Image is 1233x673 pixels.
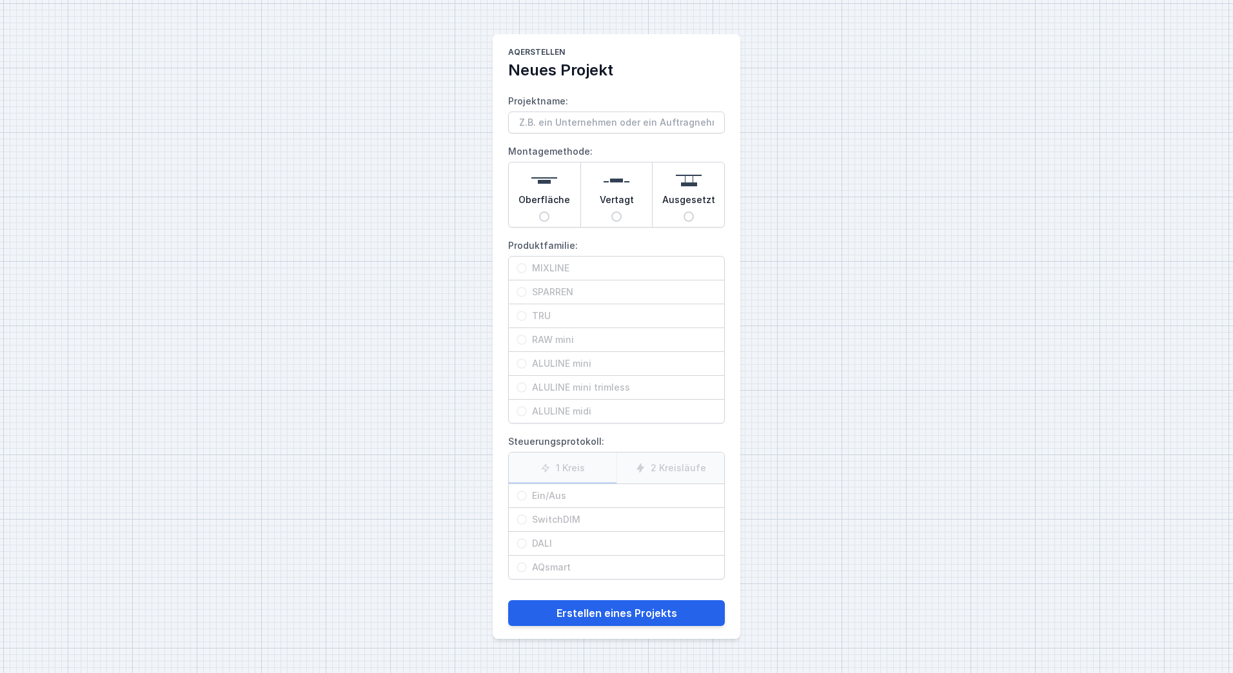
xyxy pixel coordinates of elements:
[508,112,725,133] input: Projektname:
[508,47,725,60] h1: AQerstellen
[662,193,715,211] span: Ausgesetzt
[508,95,568,106] font: Projektname:
[611,211,622,222] input: Vertagt
[684,211,694,222] input: Ausgesetzt
[508,436,604,447] font: Steuerungsprotokoll:
[539,211,549,222] input: Oberfläche
[676,168,702,193] img: suspended.svg
[518,193,570,211] span: Oberfläche
[508,600,725,626] button: Erstellen eines Projekts
[508,146,593,157] font: Montagemethode:
[604,168,629,193] img: recessed.svg
[531,168,557,193] img: surface.svg
[600,193,634,211] span: Vertagt
[508,60,725,81] h2: Neues Projekt
[508,240,578,251] font: Produktfamilie:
